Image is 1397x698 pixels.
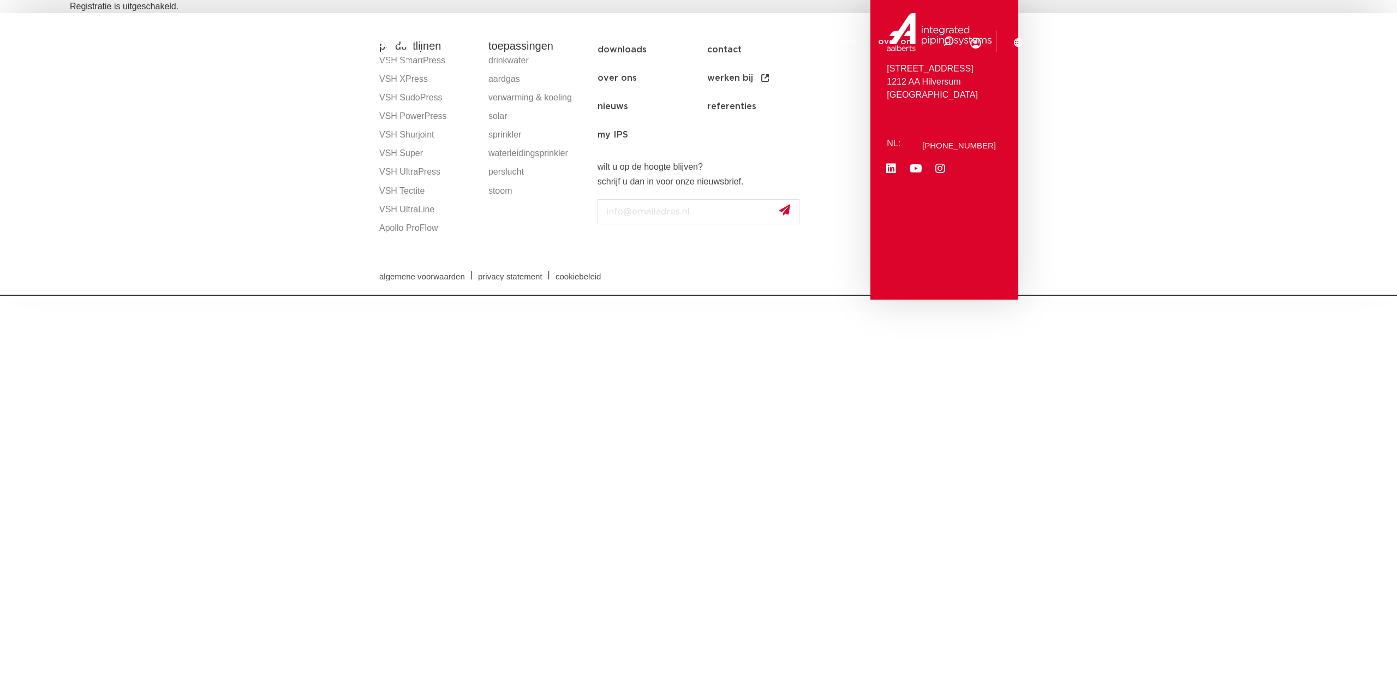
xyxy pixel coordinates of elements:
[379,272,465,281] span: algemene voorwaarden
[598,177,744,186] strong: schrijf u dan in voor onze nieuwsbrief.
[470,272,550,281] a: privacy statement
[598,233,763,276] iframe: reCAPTCHA
[478,272,542,281] span: privacy statement
[617,21,652,63] a: markten
[379,107,477,126] a: VSH PowerPress
[547,272,609,281] a: cookiebeleid
[674,21,731,63] a: toepassingen
[379,144,477,163] a: VSH Super
[779,204,790,216] img: send.svg
[488,107,587,126] a: solar
[379,163,477,181] a: VSH UltraPress
[488,144,587,163] a: waterleidingsprinkler
[878,21,916,63] a: over ons
[598,121,707,149] a: my IPS
[707,92,817,121] a: referenties
[379,88,477,107] a: VSH SudoPress
[598,162,703,171] strong: wilt u op de hoogte blijven?
[379,182,477,200] a: VSH Tectite
[598,92,707,121] a: nieuws
[488,163,587,181] a: perslucht
[379,126,477,144] a: VSH Shurjoint
[598,35,865,149] nav: Menu
[371,272,473,281] a: algemene voorwaarden
[556,272,601,281] span: cookiebeleid
[551,21,916,63] nav: Menu
[379,200,477,219] a: VSH UltraLine
[488,88,587,107] a: verwarming & koeling
[887,137,904,150] p: NL:
[821,21,856,63] a: services
[753,21,799,63] a: downloads
[922,141,996,150] a: [PHONE_NUMBER]
[488,126,587,144] a: sprinkler
[379,219,477,237] a: Apollo ProFlow
[488,182,587,200] a: stoom
[598,199,799,224] input: info@emailadres.nl
[551,21,595,63] a: producten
